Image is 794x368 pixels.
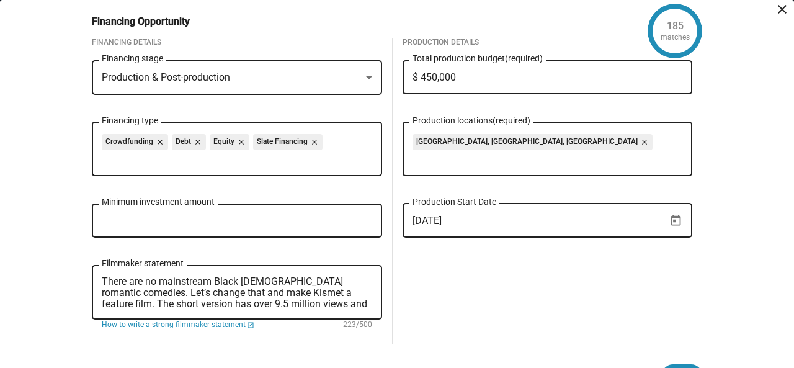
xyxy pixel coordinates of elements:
[667,19,684,32] div: 185
[92,15,207,28] h3: Financing Opportunity
[102,71,230,83] span: Production & Post-production
[661,33,690,43] div: matches
[102,134,168,150] mat-chip: Crowdfunding
[308,137,319,148] mat-icon: close
[253,134,323,150] mat-chip: Slate Financing
[247,321,254,329] mat-icon: launch
[665,210,687,231] button: Open calendar
[172,134,206,150] mat-chip: Debt
[413,134,653,150] mat-chip: [GEOGRAPHIC_DATA], [GEOGRAPHIC_DATA], [GEOGRAPHIC_DATA]
[234,137,246,148] mat-icon: close
[210,134,249,150] mat-chip: Equity
[191,137,202,148] mat-icon: close
[638,137,649,148] mat-icon: close
[102,320,246,330] span: How to write a strong filmmaker statement
[343,320,372,330] mat-hint: 223/500
[153,137,164,148] mat-icon: close
[775,2,790,17] mat-icon: close
[403,38,693,48] div: Production Details
[102,320,254,330] a: How to write a strong filmmaker statement
[92,38,382,48] div: Financing Details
